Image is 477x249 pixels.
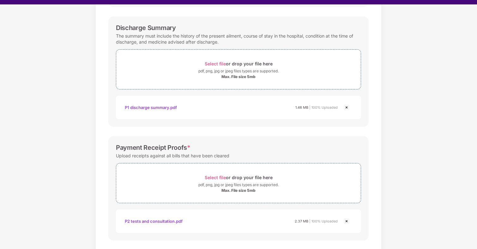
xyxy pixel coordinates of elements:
[116,32,361,46] div: The summary must include the history of the present ailment, course of stay in the hospital, cond...
[116,151,229,160] div: Upload receipts against all bills that have been cleared
[198,182,279,188] div: pdf, png, jpg or jpeg files types are supported.
[205,173,273,182] div: or drop your file here
[116,168,361,198] span: Select fileor drop your file herepdf, png, jpg or jpeg files types are supported.Max. File size 5mb
[205,59,273,68] div: or drop your file here
[116,144,190,151] div: Payment Receipt Proofs
[221,74,256,79] div: Max. File size 5mb
[309,105,338,110] span: | 100% Uploaded
[309,219,338,223] span: | 100% Uploaded
[205,61,226,66] span: Select file
[205,175,226,180] span: Select file
[343,217,350,225] img: svg+xml;base64,PHN2ZyBpZD0iQ3Jvc3MtMjR4MjQiIHhtbG5zPSJodHRwOi8vd3d3LnczLm9yZy8yMDAwL3N2ZyIgd2lkdG...
[295,105,308,110] span: 1.46 MB
[125,216,183,227] div: P2 tests and consultation.pdf
[116,54,361,84] span: Select fileor drop your file herepdf, png, jpg or jpeg files types are supported.Max. File size 5mb
[116,24,176,32] div: Discharge Summary
[221,188,256,193] div: Max. File size 5mb
[125,102,177,113] div: P1 discharge summary.pdf
[295,219,308,223] span: 2.37 MB
[343,104,350,111] img: svg+xml;base64,PHN2ZyBpZD0iQ3Jvc3MtMjR4MjQiIHhtbG5zPSJodHRwOi8vd3d3LnczLm9yZy8yMDAwL3N2ZyIgd2lkdG...
[198,68,279,74] div: pdf, png, jpg or jpeg files types are supported.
